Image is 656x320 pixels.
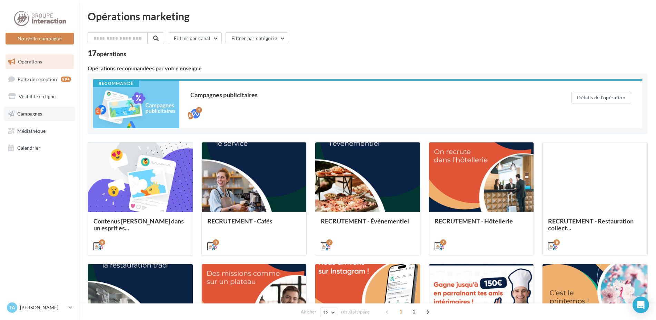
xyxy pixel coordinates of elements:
[88,50,126,57] div: 17
[633,297,649,313] div: Open Intercom Messenger
[207,217,272,225] span: RECRUTEMENT - Cafés
[226,32,288,44] button: Filtrer par catégorie
[88,11,648,21] div: Opérations marketing
[17,128,46,133] span: Médiathèque
[9,304,15,311] span: TA
[395,306,406,317] span: 1
[323,310,329,315] span: 12
[17,145,40,151] span: Calendrier
[341,309,370,315] span: résultats/page
[321,217,409,225] span: RECRUTEMENT - Événementiel
[435,217,513,225] span: RECRUTEMENT - Hôtellerie
[99,239,105,246] div: 9
[196,107,202,113] div: 2
[190,92,544,98] div: Campagnes publicitaires
[301,309,316,315] span: Afficher
[571,92,631,103] button: Détails de l'opération
[93,217,184,232] span: Contenus [PERSON_NAME] dans un esprit es...
[61,77,71,82] div: 99+
[18,59,42,64] span: Opérations
[17,111,42,117] span: Campagnes
[326,239,332,246] div: 7
[4,141,75,155] a: Calendrier
[4,72,75,87] a: Boîte de réception99+
[213,239,219,246] div: 4
[93,81,139,87] div: Recommandé
[554,239,560,246] div: 8
[18,76,57,82] span: Boîte de réception
[19,93,56,99] span: Visibilité en ligne
[88,66,648,71] div: Opérations recommandées par votre enseigne
[4,124,75,138] a: Médiathèque
[168,32,222,44] button: Filtrer par canal
[4,107,75,121] a: Campagnes
[20,304,66,311] p: [PERSON_NAME]
[97,51,126,57] div: opérations
[6,33,74,44] button: Nouvelle campagne
[440,239,446,246] div: 7
[320,308,338,317] button: 12
[4,54,75,69] a: Opérations
[409,306,420,317] span: 2
[548,217,634,232] span: RECRUTEMENT - Restauration collect...
[6,301,74,314] a: TA [PERSON_NAME]
[4,89,75,104] a: Visibilité en ligne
